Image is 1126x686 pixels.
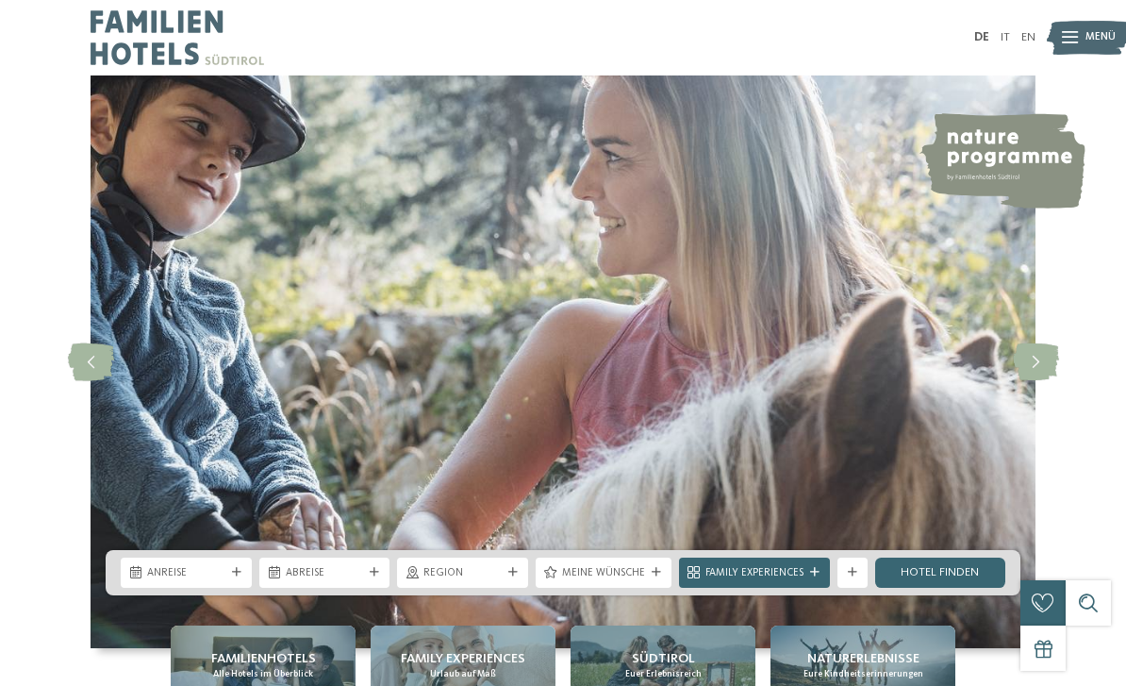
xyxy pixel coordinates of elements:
img: nature programme by Familienhotels Südtirol [919,113,1085,209]
span: Anreise [147,566,225,581]
span: Naturerlebnisse [807,649,919,668]
a: DE [974,31,989,43]
span: Menü [1085,30,1116,45]
span: Südtirol [632,649,695,668]
span: Alle Hotels im Überblick [213,668,313,680]
a: IT [1001,31,1010,43]
a: Hotel finden [875,558,1006,588]
span: Meine Wünsche [562,566,645,581]
span: Urlaub auf Maß [430,668,496,680]
span: Euer Erlebnisreich [625,668,702,680]
span: Family Experiences [705,566,803,581]
img: Familienhotels Südtirol: The happy family places [91,75,1035,648]
span: Region [423,566,502,581]
span: Abreise [286,566,364,581]
span: Family Experiences [401,649,525,668]
span: Eure Kindheitserinnerungen [803,668,923,680]
a: EN [1021,31,1035,43]
span: Familienhotels [211,649,316,668]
